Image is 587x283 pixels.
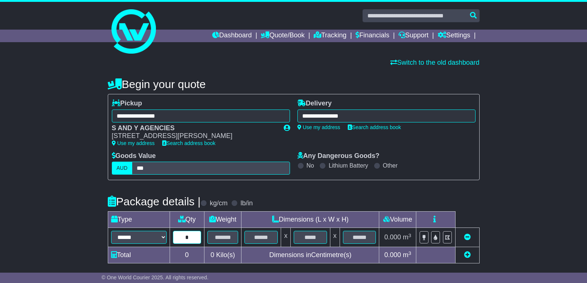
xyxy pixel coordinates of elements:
[112,100,142,108] label: Pickup
[379,212,416,228] td: Volume
[464,233,471,241] a: Remove this item
[307,162,314,169] label: No
[408,250,411,256] sup: 3
[297,100,332,108] label: Delivery
[108,195,201,208] h4: Package details |
[438,30,470,42] a: Settings
[204,247,241,263] td: Kilo(s)
[162,140,216,146] a: Search address book
[281,228,291,247] td: x
[112,124,276,132] div: S AND Y AGENCIES
[356,30,389,42] a: Financials
[297,152,380,160] label: Any Dangerous Goods?
[261,30,304,42] a: Quote/Book
[108,212,170,228] td: Type
[403,233,411,241] span: m
[408,233,411,238] sup: 3
[101,274,209,280] span: © One World Courier 2025. All rights reserved.
[204,212,241,228] td: Weight
[170,212,204,228] td: Qty
[330,228,340,247] td: x
[210,251,214,259] span: 0
[383,162,398,169] label: Other
[384,251,401,259] span: 0.000
[108,78,480,90] h4: Begin your quote
[240,199,253,208] label: lb/in
[348,124,401,130] a: Search address book
[112,132,276,140] div: [STREET_ADDRESS][PERSON_NAME]
[112,162,133,175] label: AUD
[112,140,155,146] a: Use my address
[297,124,340,130] a: Use my address
[464,251,471,259] a: Add new item
[403,251,411,259] span: m
[241,212,379,228] td: Dimensions (L x W x H)
[212,30,252,42] a: Dashboard
[314,30,346,42] a: Tracking
[170,247,204,263] td: 0
[210,199,227,208] label: kg/cm
[398,30,428,42] a: Support
[112,152,156,160] label: Goods Value
[328,162,368,169] label: Lithium Battery
[390,59,479,66] a: Switch to the old dashboard
[241,247,379,263] td: Dimensions in Centimetre(s)
[108,247,170,263] td: Total
[384,233,401,241] span: 0.000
